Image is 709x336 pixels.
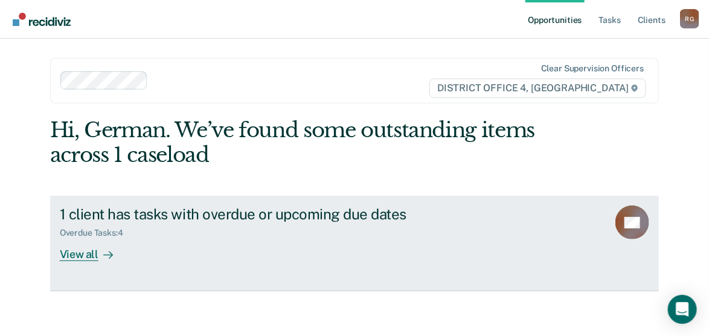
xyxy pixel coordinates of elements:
[13,13,71,26] img: Recidiviz
[429,79,646,98] span: DISTRICT OFFICE 4, [GEOGRAPHIC_DATA]
[60,228,133,238] div: Overdue Tasks : 4
[50,196,659,291] a: 1 client has tasks with overdue or upcoming due datesOverdue Tasks:4View all
[50,118,537,167] div: Hi, German. We’ve found some outstanding items across 1 caseload
[680,9,699,28] div: R G
[668,295,697,324] div: Open Intercom Messenger
[60,238,127,262] div: View all
[680,9,699,28] button: Profile dropdown button
[60,205,484,223] div: 1 client has tasks with overdue or upcoming due dates
[541,63,644,74] div: Clear supervision officers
